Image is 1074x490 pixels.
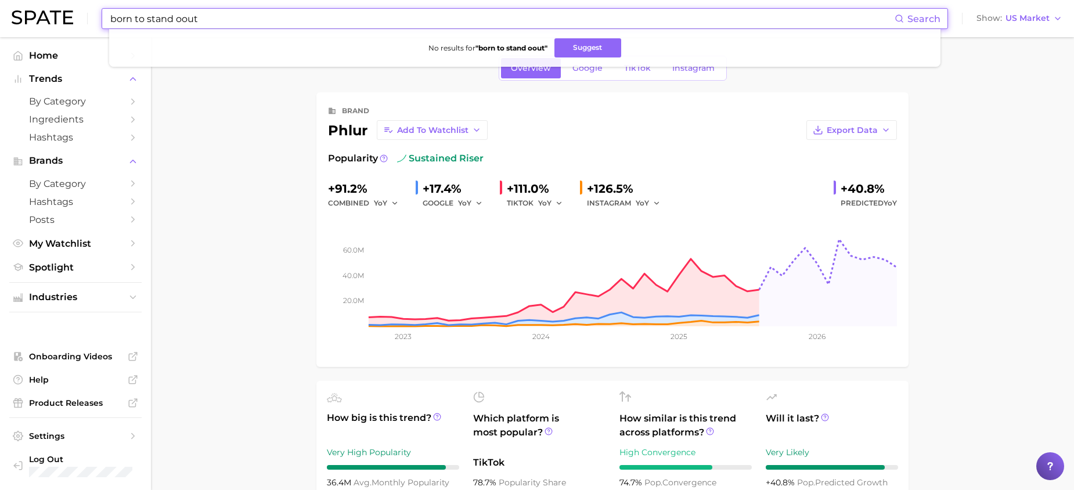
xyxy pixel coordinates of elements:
div: 7 / 10 [619,465,752,470]
div: 9 / 10 [327,465,459,470]
span: Settings [29,431,122,441]
span: Will it last? [766,412,898,439]
span: Predicted [841,196,897,210]
a: Google [563,58,612,78]
span: Google [572,63,603,73]
a: Settings [9,427,142,445]
tspan: 2026 [809,332,826,341]
span: +40.8% [766,477,797,488]
tspan: 2024 [532,332,550,341]
tspan: 2025 [671,332,687,341]
div: +126.5% [587,179,668,198]
div: combined [328,196,406,210]
span: TikTok [624,63,651,73]
div: GOOGLE [423,196,491,210]
div: +111.0% [507,179,571,198]
img: sustained riser [397,154,406,163]
div: +40.8% [841,179,897,198]
span: Product Releases [29,398,122,408]
span: Log Out [29,454,160,464]
span: YoY [458,198,471,208]
span: convergence [644,477,716,488]
span: YoY [884,199,897,207]
abbr: average [354,477,372,488]
span: Export Data [827,125,878,135]
span: Trends [29,74,122,84]
button: YoY [636,196,661,210]
button: YoY [374,196,399,210]
button: ShowUS Market [974,11,1065,26]
span: popularity share [499,477,566,488]
abbr: popularity index [644,477,662,488]
span: TikTok [473,456,606,470]
div: +91.2% [328,179,406,198]
a: by Category [9,175,142,193]
a: Hashtags [9,128,142,146]
span: monthly popularity [354,477,449,488]
a: Help [9,371,142,388]
button: Industries [9,289,142,306]
button: Trends [9,70,142,88]
span: Spotlight [29,262,122,273]
span: YoY [374,198,387,208]
abbr: popularity index [797,477,815,488]
span: by Category [29,178,122,189]
button: YoY [458,196,483,210]
span: Home [29,50,122,61]
div: TIKTOK [507,196,571,210]
span: No results for [428,44,547,52]
span: Instagram [672,63,715,73]
span: How big is this trend? [327,411,459,439]
tspan: 2023 [395,332,412,341]
span: Hashtags [29,132,122,143]
div: phlur [328,120,488,140]
span: 36.4m [327,477,354,488]
a: My Watchlist [9,235,142,253]
div: Very Likely [766,445,898,459]
strong: " born to stand oout " [475,44,547,52]
span: 74.7% [619,477,644,488]
span: Help [29,374,122,385]
a: Log out. Currently logged in with e-mail jenine.guerriero@givaudan.com. [9,451,142,481]
span: Ingredients [29,114,122,125]
div: High Convergence [619,445,752,459]
a: Onboarding Videos [9,348,142,365]
button: Brands [9,152,142,170]
a: Posts [9,211,142,229]
a: Ingredients [9,110,142,128]
span: predicted growth [797,477,888,488]
span: US Market [1005,15,1050,21]
a: by Category [9,92,142,110]
div: Very High Popularity [327,445,459,459]
span: YoY [538,198,552,208]
a: Spotlight [9,258,142,276]
span: My Watchlist [29,238,122,249]
button: Export Data [806,120,897,140]
span: by Category [29,96,122,107]
span: Industries [29,292,122,302]
a: Product Releases [9,394,142,412]
span: Popularity [328,152,378,165]
div: 9 / 10 [766,465,898,470]
button: Add to Watchlist [377,120,488,140]
div: INSTAGRAM [587,196,668,210]
span: Onboarding Videos [29,351,122,362]
a: Hashtags [9,193,142,211]
span: Add to Watchlist [397,125,468,135]
input: Search here for a brand, industry, or ingredient [109,9,895,28]
span: How similar is this trend across platforms? [619,412,752,439]
button: Suggest [554,38,621,57]
span: YoY [636,198,649,208]
span: sustained riser [397,152,484,165]
span: Overview [511,63,551,73]
span: Search [907,13,940,24]
a: Instagram [662,58,725,78]
span: Which platform is most popular? [473,412,606,450]
img: SPATE [12,10,73,24]
button: YoY [538,196,563,210]
a: Overview [501,58,561,78]
span: Posts [29,214,122,225]
span: 78.7% [473,477,499,488]
span: Brands [29,156,122,166]
span: Hashtags [29,196,122,207]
